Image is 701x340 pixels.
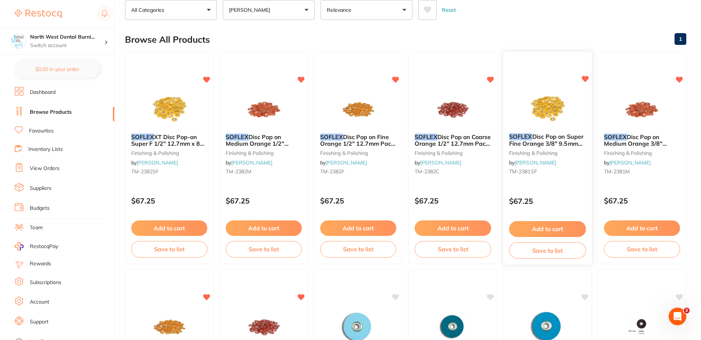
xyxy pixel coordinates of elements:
[226,150,302,156] small: finishing & polishing
[131,150,207,156] small: finishing & polishing
[226,220,302,236] button: Add to cart
[15,6,62,22] a: Restocq Logo
[415,133,437,141] em: SOFLEX
[146,91,193,128] img: SOFLEX XT Disc Pop-on Super F 1/2" 12.7mm x 85 Orange
[669,308,686,325] iframe: Intercom live chat
[15,60,100,78] button: $0.00 in your order
[420,159,461,166] a: [PERSON_NAME]
[509,221,586,237] button: Add to cart
[604,196,680,205] p: $67.25
[684,308,690,314] span: 2
[509,150,586,156] small: finishing & polishing
[30,260,51,268] a: Rewards
[509,133,583,154] span: Disc Pop on Super Fine Orange 3/8" 9.5mm Pack of 85
[415,168,440,175] span: TM-2382C
[30,89,56,96] a: Dashboard
[131,6,167,14] p: All Categories
[604,168,630,175] span: TM-2381M
[30,318,49,326] a: Support
[509,168,537,175] span: TM-2381SF
[320,168,344,175] span: TM-2382F
[131,168,159,175] span: TM-2382SF
[604,133,627,141] em: SOFLEX
[415,220,491,236] button: Add to cart
[604,133,667,154] span: Disc Pop on Medium Orange 3/8" 9.5mm Pack of 85
[320,196,396,205] p: $67.25
[509,159,556,166] span: by
[320,150,396,156] small: finishing & polishing
[30,205,50,212] a: Budgets
[226,241,302,257] button: Save to list
[226,168,251,175] span: TM-2382M
[226,159,272,166] span: by
[335,91,382,128] img: SOFLEX Disc Pop on Fine Orange 1/2" 12.7mm Pack of 85
[131,133,204,154] span: XT Disc Pop-on Super F 1/2" 12.7mm x 85 Orange
[320,220,396,236] button: Add to cart
[131,241,207,257] button: Save to list
[320,134,396,147] b: SOFLEX Disc Pop on Fine Orange 1/2" 12.7mm Pack of 85
[618,91,666,128] img: SOFLEX Disc Pop on Medium Orange 3/8" 9.5mm Pack of 85
[15,242,24,251] img: RestocqPay
[509,133,532,140] em: SOFLEX
[30,165,60,172] a: View Orders
[415,133,491,154] span: Disc Pop on Coarse Orange 1/2" 12.7mm Pack of 85
[226,133,248,141] em: SOFLEX
[131,134,207,147] b: SOFLEX XT Disc Pop-on Super F 1/2" 12.7mm x 85 Orange
[604,241,680,257] button: Save to list
[226,196,302,205] p: $67.25
[515,159,556,166] a: [PERSON_NAME]
[327,6,354,14] p: Relevance
[15,242,58,251] a: RestocqPay
[30,42,104,49] p: Switch account
[131,196,207,205] p: $67.25
[509,133,586,147] b: SOFLEX Disc Pop on Super Fine Orange 3/8" 9.5mm Pack of 85
[609,159,651,166] a: [PERSON_NAME]
[30,243,58,250] span: RestocqPay
[226,134,302,147] b: SOFLEX Disc Pop on Medium Orange 1/2" 12.7mm Pack of 85
[231,159,272,166] a: [PERSON_NAME]
[675,32,686,46] a: 1
[604,220,680,236] button: Add to cart
[29,127,54,135] a: Favourites
[415,196,491,205] p: $67.25
[415,134,491,147] b: SOFLEX Disc Pop on Coarse Orange 1/2" 12.7mm Pack of 85
[11,34,26,49] img: North West Dental Burnie
[523,90,572,127] img: SOFLEX Disc Pop on Super Fine Orange 3/8" 9.5mm Pack of 85
[28,146,63,153] a: Inventory Lists
[415,241,491,257] button: Save to list
[131,220,207,236] button: Add to cart
[604,134,680,147] b: SOFLEX Disc Pop on Medium Orange 3/8" 9.5mm Pack of 85
[415,159,461,166] span: by
[30,298,49,306] a: Account
[604,150,680,156] small: finishing & polishing
[320,133,343,141] em: SOFLEX
[30,185,51,192] a: Suppliers
[125,35,210,45] h2: Browse All Products
[326,159,367,166] a: [PERSON_NAME]
[30,279,61,286] a: Subscriptions
[429,91,477,128] img: SOFLEX Disc Pop on Coarse Orange 1/2" 12.7mm Pack of 85
[30,224,43,231] a: Team
[15,10,62,18] img: Restocq Logo
[604,159,651,166] span: by
[415,150,491,156] small: finishing & polishing
[131,133,154,141] em: SOFLEX
[30,33,104,41] h4: North West Dental Burnie
[320,159,367,166] span: by
[131,159,178,166] span: by
[240,91,288,128] img: SOFLEX Disc Pop on Medium Orange 1/2" 12.7mm Pack of 85
[30,109,72,116] a: Browse Products
[137,159,178,166] a: [PERSON_NAME]
[320,241,396,257] button: Save to list
[509,242,586,259] button: Save to list
[226,133,289,154] span: Disc Pop on Medium Orange 1/2" 12.7mm Pack of 85
[509,197,586,205] p: $67.25
[320,133,396,154] span: Disc Pop on Fine Orange 1/2" 12.7mm Pack of 85
[229,6,273,14] p: [PERSON_NAME]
